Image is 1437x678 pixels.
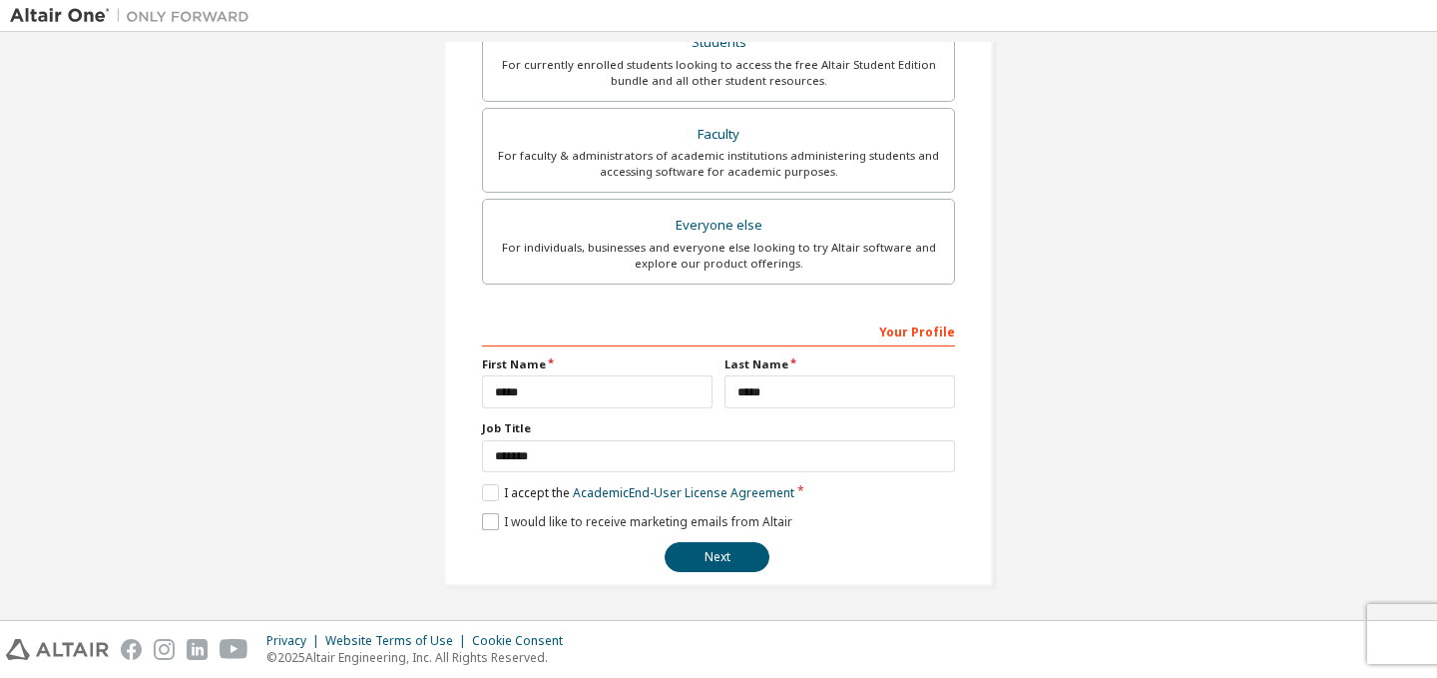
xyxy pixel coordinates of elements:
a: Academic End-User License Agreement [573,484,794,501]
div: Website Terms of Use [325,633,472,649]
img: instagram.svg [154,639,175,660]
div: For individuals, businesses and everyone else looking to try Altair software and explore our prod... [495,240,942,272]
label: First Name [482,356,713,372]
button: Next [665,542,769,572]
div: For currently enrolled students looking to access the free Altair Student Edition bundle and all ... [495,57,942,89]
div: Your Profile [482,315,955,346]
p: © 2025 Altair Engineering, Inc. All Rights Reserved. [266,649,575,666]
img: facebook.svg [121,639,142,660]
img: altair_logo.svg [6,639,109,660]
div: Privacy [266,633,325,649]
div: Students [495,29,942,57]
div: Cookie Consent [472,633,575,649]
div: Everyone else [495,212,942,240]
label: I would like to receive marketing emails from Altair [482,513,792,530]
label: I accept the [482,484,794,501]
img: youtube.svg [220,639,248,660]
img: Altair One [10,6,259,26]
div: Faculty [495,121,942,149]
img: linkedin.svg [187,639,208,660]
label: Job Title [482,420,955,436]
div: For faculty & administrators of academic institutions administering students and accessing softwa... [495,148,942,180]
label: Last Name [724,356,955,372]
